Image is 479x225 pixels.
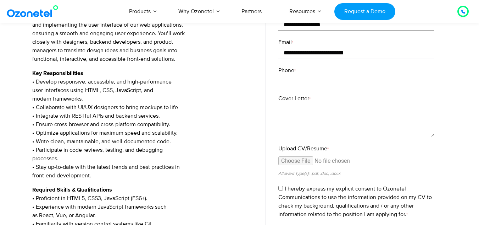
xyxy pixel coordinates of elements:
[278,94,434,103] label: Cover Letter
[32,187,112,193] strong: Required Skills & Qualifications
[278,38,434,47] label: Email
[32,69,255,180] p: • Develop responsive, accessible, and high-performance user interfaces using HTML, CSS, JavaScrip...
[32,70,83,76] strong: Key Responsibilities
[334,3,395,20] a: Request a Demo
[278,66,434,75] label: Phone
[278,185,432,218] label: I hereby express my explicit consent to Ozonetel Communications to use the information provided o...
[278,144,434,153] label: Upload CV/Resume
[278,171,340,176] small: Allowed Type(s): .pdf, .doc, .docx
